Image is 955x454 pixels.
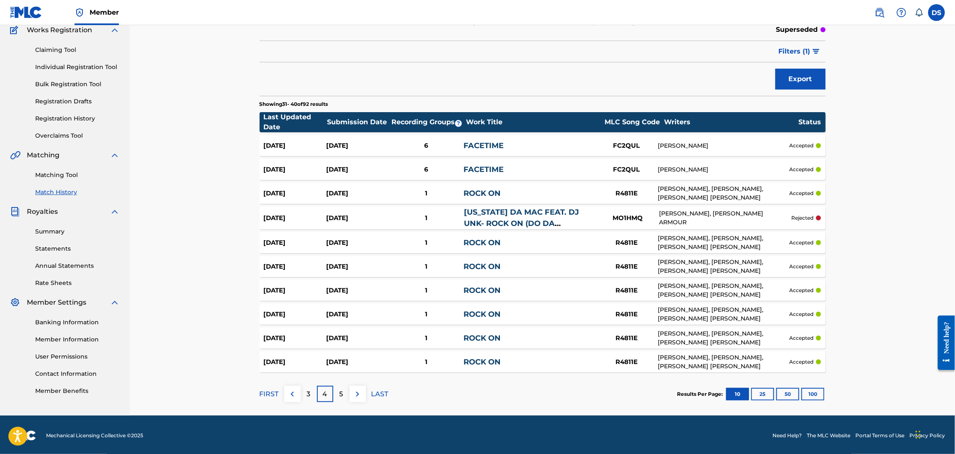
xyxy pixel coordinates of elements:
p: superseded [776,25,818,35]
div: [DATE] [326,141,389,151]
div: [DATE] [326,262,389,272]
p: accepted [789,310,813,318]
div: [DATE] [326,310,389,319]
a: Public Search [871,4,888,21]
div: [PERSON_NAME], [PERSON_NAME], [PERSON_NAME] [PERSON_NAME] [658,353,790,371]
p: 5 [340,389,343,399]
div: [DATE] [264,310,326,319]
div: 1 [389,310,463,319]
a: Claiming Tool [35,46,120,54]
a: ROCK ON [464,262,501,271]
div: Notifications [915,8,923,17]
div: [PERSON_NAME], [PERSON_NAME] ARMOUR [659,209,791,227]
p: accepted [789,287,813,294]
div: MLC Song Code [601,117,664,127]
div: [DATE] [326,238,389,248]
p: rejected [791,214,813,222]
a: Overclaims Tool [35,131,120,140]
div: Recording Groups [390,117,466,127]
div: 1 [389,333,463,343]
div: [PERSON_NAME], [PERSON_NAME], [PERSON_NAME] [PERSON_NAME] [658,258,790,275]
a: FACETIME [464,141,504,150]
div: Status [798,117,821,127]
p: accepted [789,263,813,270]
div: [DATE] [326,333,389,343]
span: Works Registration [27,25,92,35]
div: [DATE] [264,213,327,223]
div: [DATE] [326,189,389,198]
div: Submission Date [327,117,390,127]
a: Annual Statements [35,262,120,270]
div: [DATE] [326,286,389,295]
div: R4811E [595,262,658,272]
button: Filters (1) [774,41,826,62]
div: [DATE] [264,333,326,343]
div: 1 [389,357,463,367]
div: MO1HMQ [596,213,659,223]
div: 1 [389,189,463,198]
img: Matching [10,150,21,160]
div: R4811E [595,189,658,198]
button: 50 [776,388,799,400]
img: filter [813,49,820,54]
img: left [287,389,297,399]
div: FC2QUL [595,141,658,151]
div: R4811E [595,333,658,343]
div: 1 [389,262,463,272]
img: search [875,8,885,18]
div: Work Title [466,117,600,127]
div: [DATE] [326,357,389,367]
a: Registration Drafts [35,97,120,106]
a: FACETIME [464,165,504,174]
a: Contact Information [35,369,120,378]
a: ROCK ON [464,238,501,247]
img: help [896,8,906,18]
img: MLC Logo [10,6,42,18]
div: Drag [916,422,921,447]
span: Member [90,8,119,17]
div: User Menu [928,4,945,21]
a: ROCK ON [464,286,501,295]
p: accepted [789,358,813,366]
div: R4811E [595,238,658,248]
div: 1 [389,238,463,248]
a: Portal Terms of Use [855,432,904,439]
button: 100 [801,388,824,400]
p: accepted [789,142,813,149]
div: [PERSON_NAME], [PERSON_NAME], [PERSON_NAME] [PERSON_NAME] [658,185,790,202]
a: ROCK ON [464,189,501,198]
img: right [353,389,363,399]
a: Rate Sheets [35,279,120,287]
span: Royalties [27,207,58,217]
div: 1 [389,213,464,223]
a: Bulk Registration Tool [35,80,120,89]
div: [DATE] [264,357,326,367]
p: 4 [323,389,327,399]
div: [DATE] [264,238,326,248]
div: [PERSON_NAME] [658,141,790,150]
div: Chat Widget [913,414,955,454]
p: accepted [789,190,813,197]
div: 1 [389,286,463,295]
a: ROCK ON [464,357,501,367]
div: 6 [389,141,463,151]
span: Member Settings [27,298,86,308]
p: FIRST [260,389,279,399]
p: LAST [371,389,389,399]
p: Showing 31 - 40 of 92 results [260,100,328,108]
a: ROCK ON [464,333,501,343]
div: Help [893,4,910,21]
div: Last Updated Date [264,112,327,132]
span: Filters ( 1 ) [779,46,811,56]
button: Export [775,69,826,90]
div: R4811E [595,286,658,295]
p: accepted [789,166,813,173]
a: [US_STATE] DA MAC FEAT. DJ UNK- ROCK ON (DO DA ROCKMAN) VIDEO [464,208,579,239]
a: Match History [35,188,120,197]
a: The MLC Website [807,432,850,439]
img: expand [110,207,120,217]
a: Banking Information [35,318,120,327]
button: 25 [751,388,774,400]
img: expand [110,298,120,308]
